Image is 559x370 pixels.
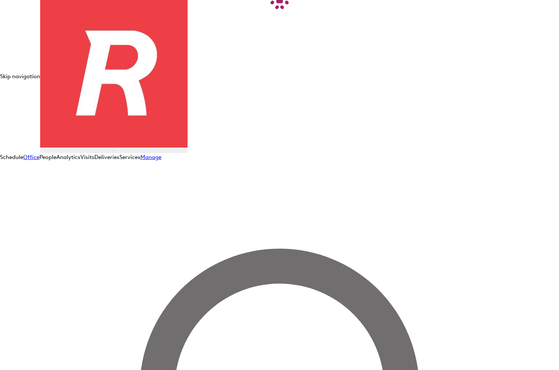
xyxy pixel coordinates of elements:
[23,154,39,160] a: Office
[140,154,161,160] a: Manage
[39,154,56,160] a: People
[94,154,119,160] a: Deliveries
[119,154,140,160] a: Services
[56,154,80,160] a: Analytics
[80,154,94,160] a: Visits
